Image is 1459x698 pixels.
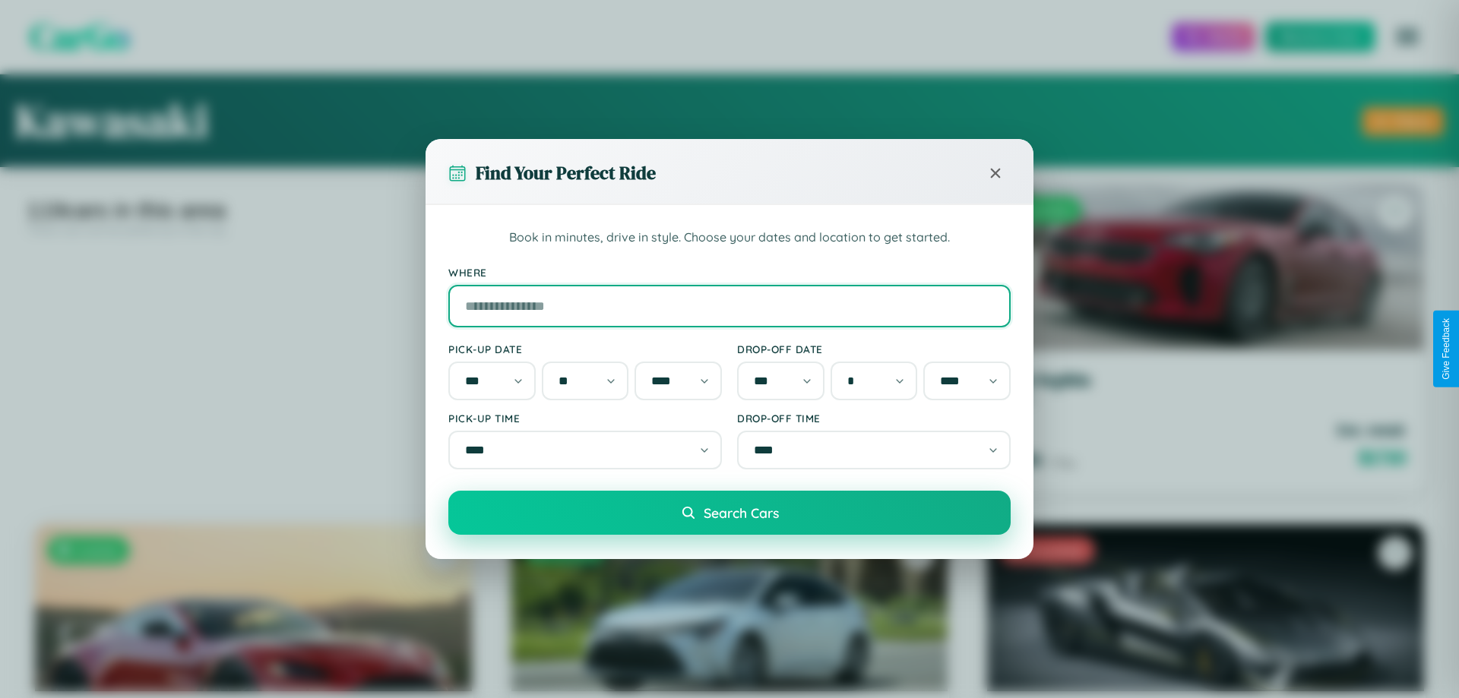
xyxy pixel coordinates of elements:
[448,228,1011,248] p: Book in minutes, drive in style. Choose your dates and location to get started.
[448,412,722,425] label: Pick-up Time
[737,343,1011,355] label: Drop-off Date
[448,491,1011,535] button: Search Cars
[704,504,779,521] span: Search Cars
[448,343,722,355] label: Pick-up Date
[737,412,1011,425] label: Drop-off Time
[476,160,656,185] h3: Find Your Perfect Ride
[448,266,1011,279] label: Where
